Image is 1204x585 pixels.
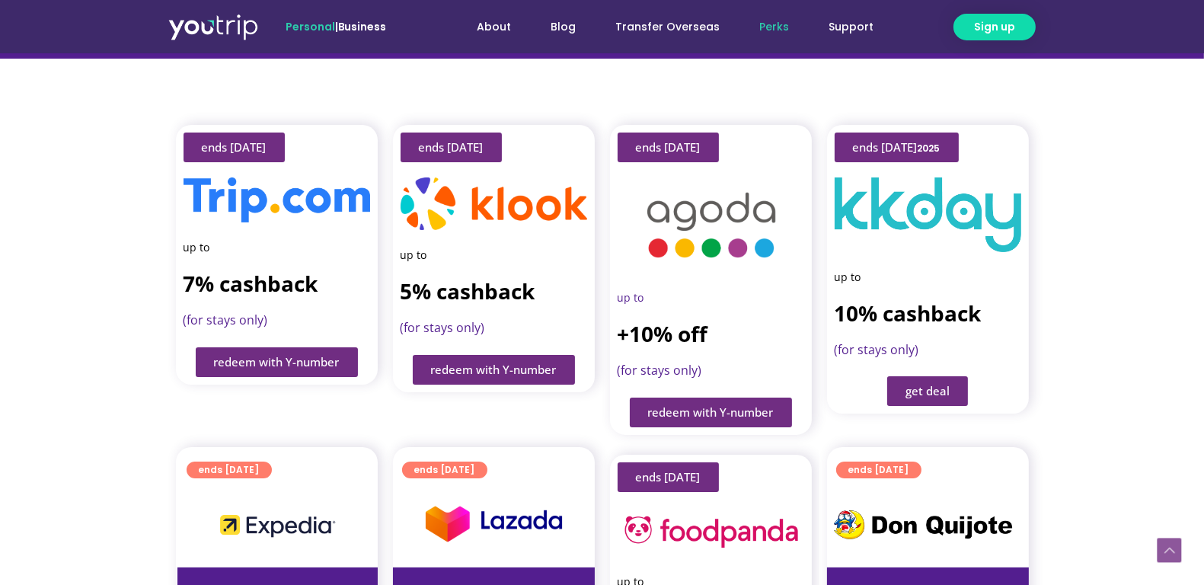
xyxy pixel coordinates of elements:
span: up to [618,290,644,305]
a: About [458,13,532,41]
span: ends [DATE] [199,462,260,478]
span: ends [DATE] [636,142,701,153]
span: ends [DATE] [419,142,484,153]
div: (for stays only) [184,309,370,332]
span: Sign up [974,19,1015,35]
a: ends [DATE] [402,462,487,478]
span: redeem with Y-number [648,407,774,418]
span: ends [DATE] [853,142,941,153]
a: Support [810,13,894,41]
a: Sign up [953,14,1036,40]
span: Personal [286,19,335,34]
div: (for stays only) [835,339,1021,362]
span: ends [DATE] [414,462,475,478]
a: ends [DATE] [184,133,285,162]
a: Blog [532,13,596,41]
a: ends [DATE] [618,133,719,162]
a: ends [DATE] [187,462,272,478]
span: ends [DATE] [202,142,267,153]
a: Perks [740,13,810,41]
a: redeem with Y-number [413,355,575,385]
div: (for stays only) [618,360,804,382]
a: redeem with Y-number [630,398,792,427]
div: up to [184,238,370,257]
a: ends [DATE]2025 [835,133,959,162]
a: ends [DATE] [836,462,921,478]
div: up to [401,245,587,265]
a: ends [DATE] [618,462,719,492]
span: ends [DATE] [636,472,701,483]
div: (for stays only) [401,317,587,340]
a: get deal [887,376,968,406]
div: up to [835,267,1021,287]
strong: 5% cashback [401,277,535,305]
a: redeem with Y-number [196,347,358,377]
span: | [286,19,387,34]
span: 2025 [918,142,941,155]
a: Transfer Overseas [596,13,740,41]
strong: 10% cashback [835,299,982,328]
nav: Menu [428,13,894,41]
span: get deal [905,385,950,397]
span: ends [DATE] [848,462,909,478]
strong: +10% off [618,319,708,348]
a: ends [DATE] [401,133,502,162]
strong: 7% cashback [184,269,318,298]
span: redeem with Y-number [431,364,557,376]
a: Business [338,19,387,34]
span: redeem with Y-number [214,356,340,368]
